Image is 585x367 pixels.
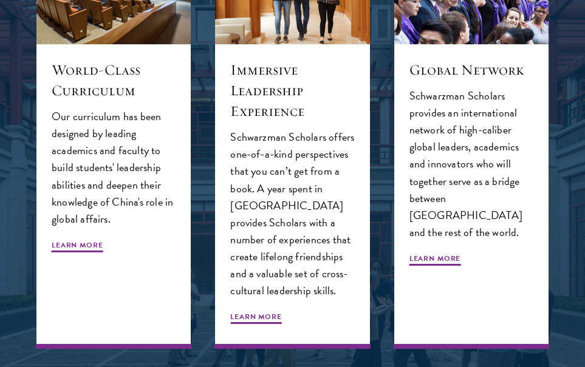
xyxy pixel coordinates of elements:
p: Schwarzman Scholars provides an international network of high-caliber global leaders, academics a... [409,87,533,241]
span: Learn More [230,311,282,326]
span: Learn More [409,253,461,268]
p: Schwarzman Scholars offers one-of-a-kind perspectives that you can’t get from a book. A year spen... [230,129,354,299]
span: Learn More [52,240,103,254]
p: Our curriculum has been designed by leading academics and faculty to build students' leadership a... [52,108,176,227]
h5: Global Network [409,59,533,80]
h5: World-Class Curriculum [52,59,176,101]
h5: Immersive Leadership Experience [230,59,354,121]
